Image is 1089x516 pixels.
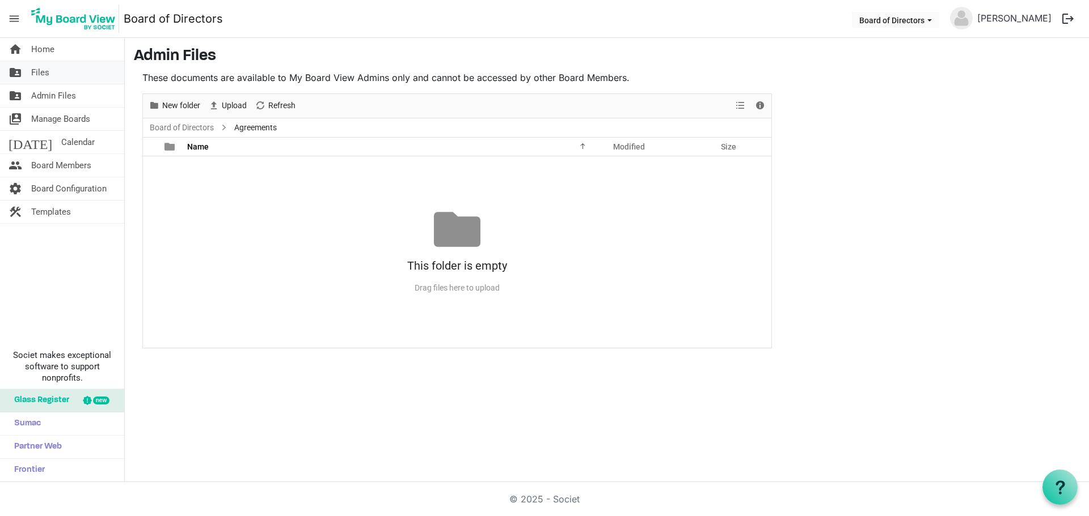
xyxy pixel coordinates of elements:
[31,61,49,84] span: Files
[9,389,69,412] span: Glass Register
[232,121,279,135] span: Agreements
[143,279,771,297] div: Drag files here to upload
[753,99,768,113] button: Details
[9,412,41,435] span: Sumac
[613,142,645,151] span: Modified
[9,84,22,107] span: folder_shared
[9,459,45,481] span: Frontier
[124,7,223,30] a: Board of Directors
[721,142,736,151] span: Size
[9,61,22,84] span: folder_shared
[9,154,22,177] span: people
[187,142,209,151] span: Name
[509,493,580,505] a: © 2025 - Societ
[253,99,298,113] button: Refresh
[9,38,22,61] span: home
[143,253,771,279] div: This folder is empty
[733,99,747,113] button: View dropdownbutton
[147,121,216,135] a: Board of Directors
[973,7,1056,29] a: [PERSON_NAME]
[142,71,772,84] p: These documents are available to My Board View Admins only and cannot be accessed by other Board ...
[204,94,251,118] div: Upload
[267,99,297,113] span: Refresh
[1056,7,1080,31] button: logout
[145,94,204,118] div: New folder
[9,131,52,153] span: [DATE]
[28,5,119,33] img: My Board View Logo
[147,99,202,113] button: New folder
[161,99,201,113] span: New folder
[31,84,76,107] span: Admin Files
[206,99,249,113] button: Upload
[31,154,91,177] span: Board Members
[5,349,119,383] span: Societ makes exceptional software to support nonprofits.
[93,396,109,404] div: new
[134,47,1080,66] h3: Admin Files
[9,201,22,223] span: construction
[28,5,124,33] a: My Board View Logo
[9,177,22,200] span: settings
[61,131,95,153] span: Calendar
[852,12,939,28] button: Board of Directors dropdownbutton
[31,38,54,61] span: Home
[31,177,107,200] span: Board Configuration
[31,201,71,223] span: Templates
[3,8,25,29] span: menu
[950,7,973,29] img: no-profile-picture.svg
[9,436,62,458] span: Partner Web
[9,108,22,130] span: switch_account
[750,94,770,118] div: Details
[251,94,299,118] div: Refresh
[31,108,90,130] span: Manage Boards
[221,99,248,113] span: Upload
[731,94,750,118] div: View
